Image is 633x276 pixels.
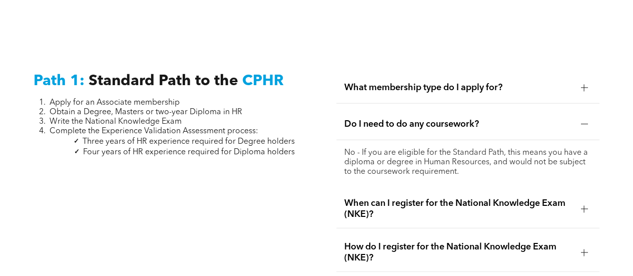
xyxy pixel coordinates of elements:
[344,148,592,177] p: No - If you are eligible for the Standard Path, this means you have a diploma or degree in Human ...
[34,74,85,89] span: Path 1:
[242,74,284,89] span: CPHR
[83,148,295,156] span: Four years of HR experience required for Diploma holders
[50,99,180,107] span: Apply for an Associate membership
[89,74,238,89] span: Standard Path to the
[50,108,242,116] span: Obtain a Degree, Masters or two-year Diploma in HR
[50,127,258,135] span: Complete the Experience Validation Assessment process:
[344,119,573,130] span: Do I need to do any coursework?
[344,241,573,263] span: How do I register for the National Knowledge Exam (NKE)?
[50,118,182,126] span: Write the National Knowledge Exam
[83,138,295,146] span: Three years of HR experience required for Degree holders
[344,198,573,220] span: When can I register for the National Knowledge Exam (NKE)?
[344,82,573,93] span: What membership type do I apply for?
